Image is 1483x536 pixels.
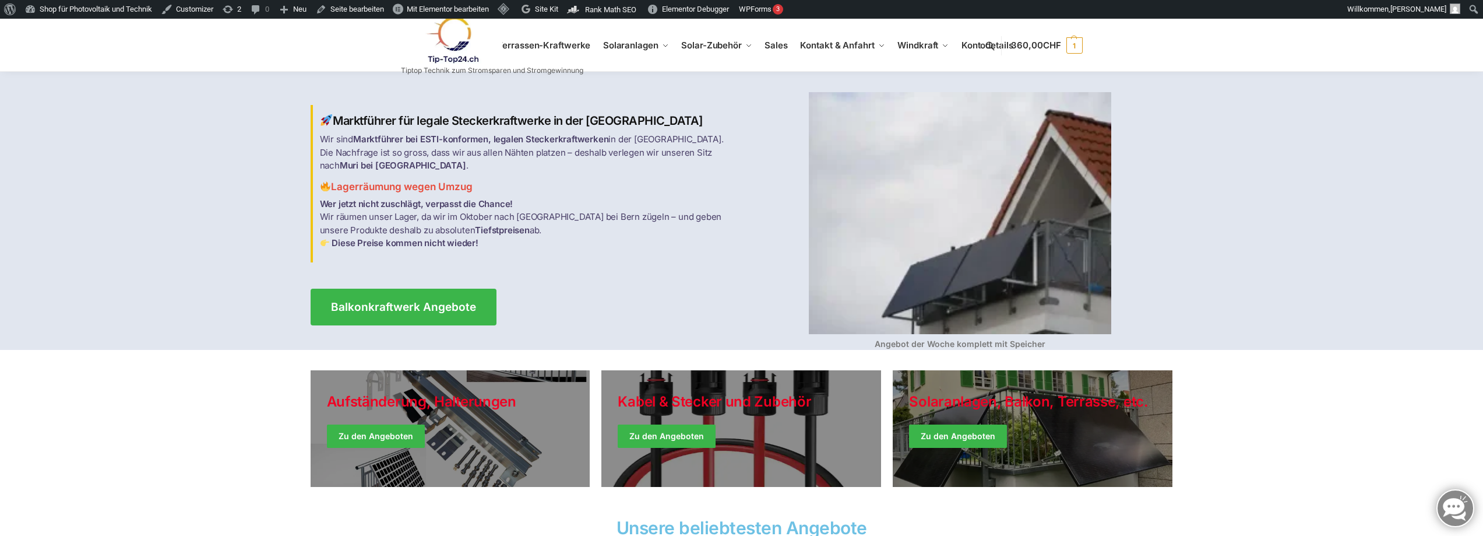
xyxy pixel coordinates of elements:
[320,181,330,191] img: Balkon-Terrassen-Kraftwerke 2
[320,114,332,126] img: Balkon-Terrassen-Kraftwerke 1
[897,40,938,51] span: Windkraft
[332,237,478,248] strong: Diese Preise kommen nicht wieder!
[585,5,636,14] span: Rank Math SEO
[320,114,735,128] h2: Marktführer für legale Steckerkraftwerke in der [GEOGRAPHIC_DATA]
[773,4,783,15] div: 3
[311,289,496,325] a: Balkonkraftwerk Angebote
[893,370,1172,487] a: Winter Jackets
[893,19,954,72] a: Windkraft
[320,239,329,247] img: Balkon-Terrassen-Kraftwerke 3
[401,67,583,74] p: Tiptop Technik zum Stromsparen und Stromgewinnung
[677,19,757,72] a: Solar-Zubehör
[1450,3,1460,14] img: Benutzerbild von Rupert Spoddig
[475,225,529,236] strong: Tiefstpreisen
[535,5,558,13] span: Site Kit
[1043,40,1061,51] span: CHF
[401,16,503,64] img: Solaranlagen, Speicheranlagen und Energiesparprodukte
[320,133,735,173] p: Wir sind in der [GEOGRAPHIC_DATA]. Die Nachfrage ist so gross, dass wir aus allen Nähten platzen ...
[311,370,590,487] a: Holiday Style
[1011,28,1082,63] a: 360,00CHF 1
[1390,5,1446,13] span: [PERSON_NAME]
[795,19,890,72] a: Kontakt & Anfahrt
[320,198,513,209] strong: Wer jetzt nicht zuschlägt, verpasst die Chance!
[957,19,1018,72] a: Kontodetails
[875,339,1045,349] strong: Angebot der Woche komplett mit Speicher
[340,160,466,171] strong: Muri bei [GEOGRAPHIC_DATA]
[331,302,476,313] span: Balkonkraftwerk Angebote
[601,370,881,487] a: Holiday Style
[603,40,658,51] span: Solaranlagen
[961,40,1013,51] span: Kontodetails
[800,40,874,51] span: Kontakt & Anfahrt
[320,180,735,194] h3: Lagerräumung wegen Umzug
[598,19,674,72] a: Solaranlagen
[320,198,735,250] p: Wir räumen unser Lager, da wir im Oktober nach [GEOGRAPHIC_DATA] bei Bern zügeln – und geben unse...
[1066,37,1083,54] span: 1
[353,134,608,145] strong: Marktführer bei ESTI-konformen, legalen Steckerkraftwerken
[407,5,489,13] span: Mit Elementor bearbeiten
[1011,19,1082,73] nav: Cart contents
[1011,40,1061,51] span: 360,00
[809,92,1111,334] img: Balkon-Terrassen-Kraftwerke 4
[681,40,742,51] span: Solar-Zubehör
[765,40,788,51] span: Sales
[760,19,792,72] a: Sales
